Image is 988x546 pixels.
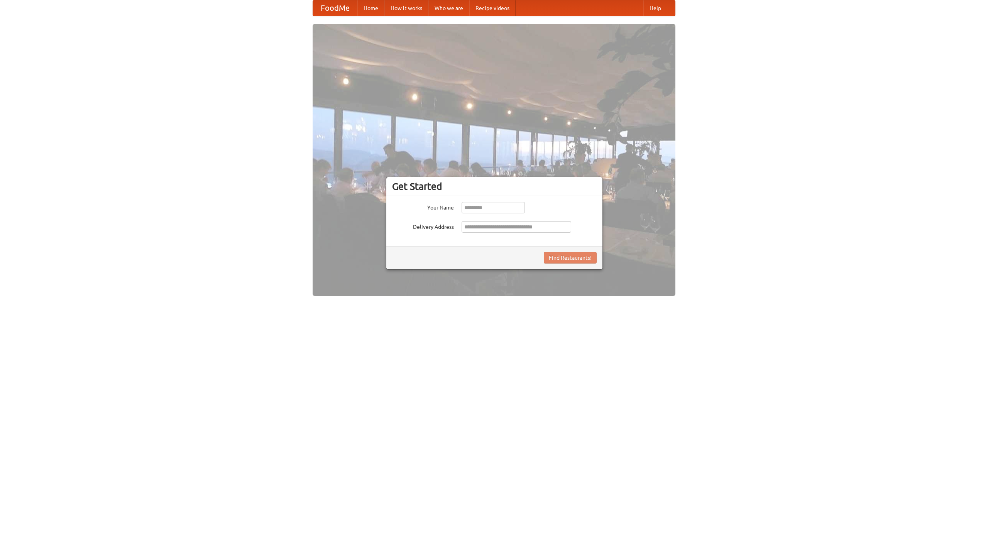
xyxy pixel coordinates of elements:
h3: Get Started [392,181,597,192]
label: Delivery Address [392,221,454,231]
a: FoodMe [313,0,357,16]
a: How it works [384,0,428,16]
a: Home [357,0,384,16]
label: Your Name [392,202,454,211]
a: Recipe videos [469,0,516,16]
button: Find Restaurants! [544,252,597,264]
a: Help [643,0,667,16]
a: Who we are [428,0,469,16]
